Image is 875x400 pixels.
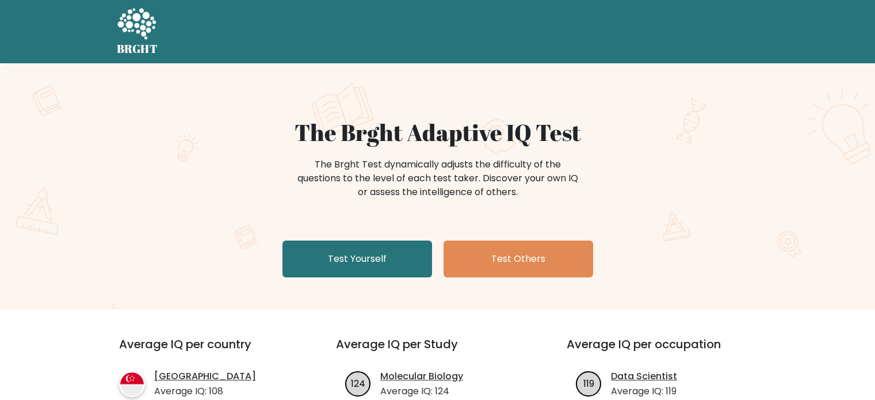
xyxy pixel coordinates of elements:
h1: The Brght Adaptive IQ Test [157,119,719,146]
p: Average IQ: 124 [380,384,463,398]
h3: Average IQ per country [119,337,295,365]
h3: Average IQ per Study [336,337,539,365]
a: BRGHT [117,5,158,59]
a: [GEOGRAPHIC_DATA] [154,369,256,383]
a: Test Yourself [282,241,432,277]
div: The Brght Test dynamically adjusts the difficulty of the questions to the level of each test take... [294,158,582,199]
p: Average IQ: 119 [611,384,677,398]
a: Data Scientist [611,369,677,383]
text: 124 [351,376,365,390]
img: country [119,371,145,397]
a: Molecular Biology [380,369,463,383]
a: Test Others [444,241,593,277]
p: Average IQ: 108 [154,384,256,398]
text: 119 [583,376,594,390]
h5: BRGHT [117,42,158,56]
h3: Average IQ per occupation [567,337,770,365]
